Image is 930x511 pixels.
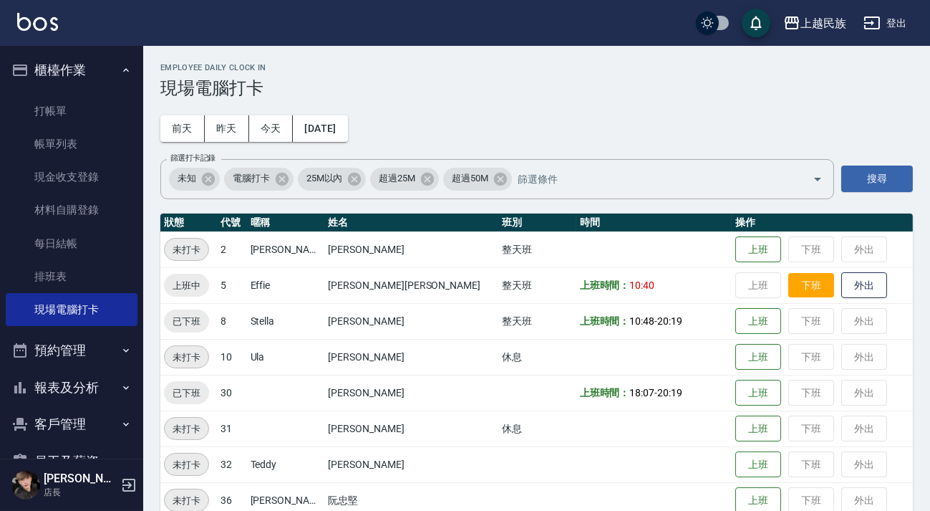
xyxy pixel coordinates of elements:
[165,493,208,508] span: 未打卡
[6,52,137,89] button: 櫃檯作業
[443,171,497,186] span: 超過50M
[6,406,137,443] button: 客戶管理
[165,457,208,472] span: 未打卡
[11,471,40,500] img: Person
[370,168,439,191] div: 超過25M
[6,293,137,326] a: 現場電腦打卡
[657,387,682,398] span: 20:19
[580,387,630,398] b: 上班時間：
[657,315,682,327] span: 20:19
[44,486,117,499] p: 店長
[576,214,732,232] th: 時間
[217,446,246,482] td: 32
[629,280,654,291] span: 10:40
[629,315,654,327] span: 10:48
[6,227,137,260] a: 每日結帳
[6,260,137,293] a: 排班表
[298,171,352,186] span: 25M以內
[324,303,498,339] td: [PERSON_NAME]
[735,344,781,371] button: 上班
[249,115,294,142] button: 今天
[169,171,205,186] span: 未知
[165,242,208,257] span: 未打卡
[576,303,732,339] td: -
[224,168,294,191] div: 電腦打卡
[841,272,887,299] button: 外出
[164,386,209,401] span: 已下班
[160,115,205,142] button: 前天
[324,214,498,232] th: 姓名
[164,278,209,293] span: 上班中
[788,273,834,298] button: 下班
[169,168,220,191] div: 未知
[247,231,325,267] td: [PERSON_NAME]
[735,452,781,478] button: 上班
[205,115,249,142] button: 昨天
[324,231,498,267] td: [PERSON_NAME]
[498,303,576,339] td: 整天班
[247,303,325,339] td: Stella
[224,171,278,186] span: 電腦打卡
[732,214,913,232] th: 操作
[498,267,576,303] td: 整天班
[247,214,325,232] th: 暱稱
[576,375,732,411] td: -
[165,350,208,365] span: 未打卡
[164,314,209,329] span: 已下班
[6,194,137,226] a: 材料自購登錄
[800,14,846,32] div: 上越民族
[293,115,347,142] button: [DATE]
[498,214,576,232] th: 班別
[778,9,852,38] button: 上越民族
[165,421,208,436] span: 未打卡
[6,95,137,128] a: 打帳單
[735,416,781,442] button: 上班
[217,214,246,232] th: 代號
[514,166,788,191] input: 篩選條件
[160,214,217,232] th: 狀態
[324,339,498,375] td: [PERSON_NAME]
[498,411,576,446] td: 休息
[806,168,829,191] button: Open
[160,78,913,98] h3: 現場電腦打卡
[247,267,325,303] td: Effie
[735,308,781,335] button: 上班
[735,237,781,263] button: 上班
[6,128,137,161] a: 帳單列表
[498,231,576,267] td: 整天班
[298,168,367,191] div: 25M以內
[324,375,498,411] td: [PERSON_NAME]
[858,10,913,37] button: 登出
[324,411,498,446] td: [PERSON_NAME]
[217,231,246,267] td: 2
[217,375,246,411] td: 30
[324,446,498,482] td: [PERSON_NAME]
[160,63,913,72] h2: Employee Daily Clock In
[6,443,137,480] button: 員工及薪資
[44,472,117,486] h5: [PERSON_NAME]
[443,168,512,191] div: 超過50M
[170,153,215,163] label: 篩選打卡記錄
[324,267,498,303] td: [PERSON_NAME][PERSON_NAME]
[217,267,246,303] td: 5
[6,369,137,406] button: 報表及分析
[629,387,654,398] span: 18:07
[217,303,246,339] td: 8
[217,339,246,375] td: 10
[742,9,770,37] button: save
[247,339,325,375] td: Ula
[370,171,424,186] span: 超過25M
[841,166,913,192] button: 搜尋
[735,380,781,406] button: 上班
[498,339,576,375] td: 休息
[17,13,58,31] img: Logo
[247,446,325,482] td: Teddy
[6,332,137,369] button: 預約管理
[580,315,630,327] b: 上班時間：
[6,161,137,194] a: 現金收支登錄
[217,411,246,446] td: 31
[580,280,630,291] b: 上班時間：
